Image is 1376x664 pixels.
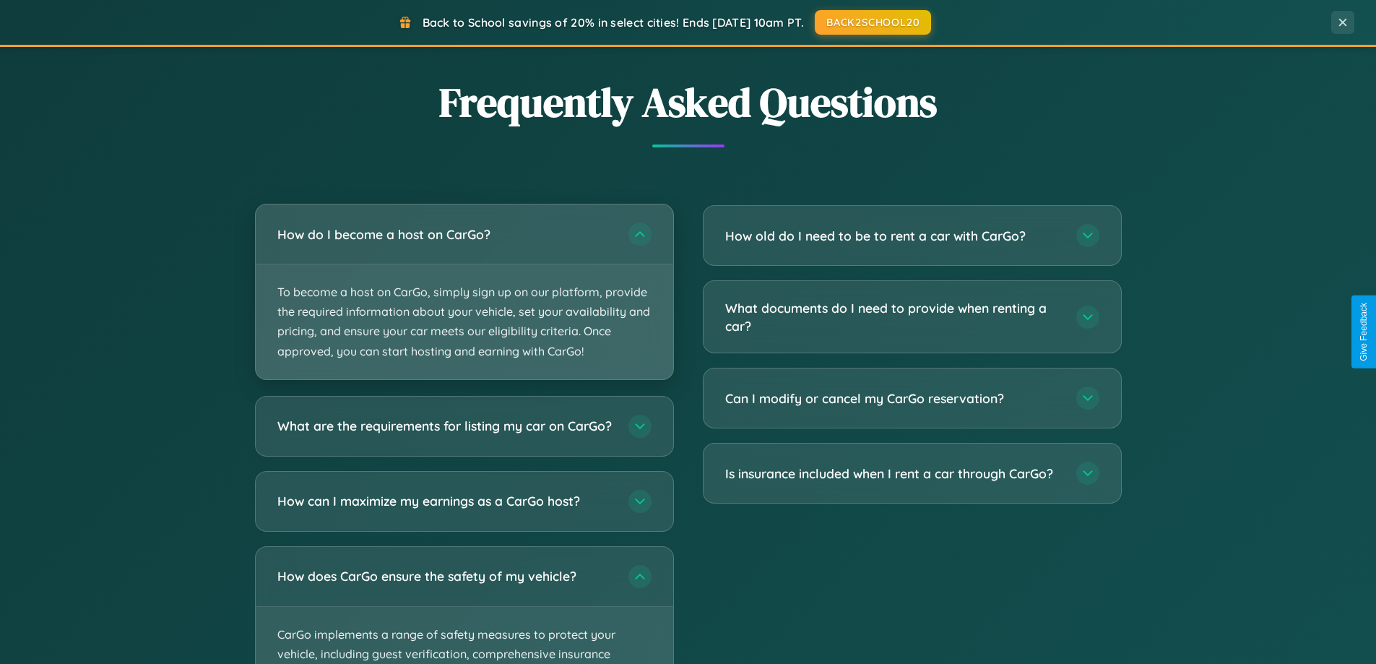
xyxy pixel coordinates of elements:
[255,74,1122,130] h2: Frequently Asked Questions
[725,299,1062,335] h3: What documents do I need to provide when renting a car?
[277,225,614,243] h3: How do I become a host on CarGo?
[277,567,614,585] h3: How does CarGo ensure the safety of my vehicle?
[423,15,804,30] span: Back to School savings of 20% in select cities! Ends [DATE] 10am PT.
[1359,303,1369,361] div: Give Feedback
[815,10,931,35] button: BACK2SCHOOL20
[725,389,1062,408] h3: Can I modify or cancel my CarGo reservation?
[277,492,614,510] h3: How can I maximize my earnings as a CarGo host?
[725,227,1062,245] h3: How old do I need to be to rent a car with CarGo?
[256,264,673,379] p: To become a host on CarGo, simply sign up on our platform, provide the required information about...
[725,465,1062,483] h3: Is insurance included when I rent a car through CarGo?
[277,417,614,435] h3: What are the requirements for listing my car on CarGo?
